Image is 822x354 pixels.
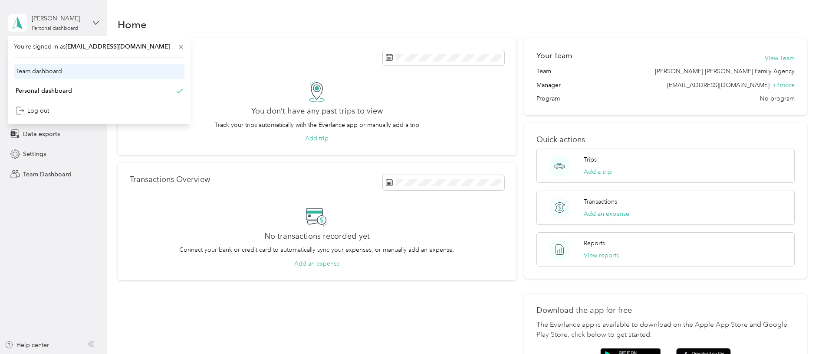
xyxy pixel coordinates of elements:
[305,134,329,143] button: Add trip
[584,239,605,248] p: Reports
[32,26,78,31] div: Personal dashboard
[5,341,49,350] button: Help center
[14,42,184,51] span: You’re signed in as
[536,94,560,103] span: Program
[667,81,769,89] span: [EMAIL_ADDRESS][DOMAIN_NAME]
[23,149,46,159] span: Settings
[130,175,210,184] p: Transactions Overview
[584,209,629,218] button: Add an expense
[118,20,147,29] h1: Home
[23,170,72,179] span: Team Dashboard
[536,81,561,90] span: Manager
[773,305,822,354] iframe: Everlance-gr Chat Button Frame
[765,54,795,63] button: View Team
[584,167,612,176] button: Add a trip
[32,14,86,23] div: [PERSON_NAME]
[251,107,383,116] h2: You don’t have any past trips to view
[536,135,795,144] p: Quick actions
[536,67,551,76] span: Team
[16,86,72,95] div: Personal dashboard
[536,320,795,341] p: The Everlance app is available to download on the Apple App Store and Google Play Store, click be...
[16,106,49,115] div: Log out
[16,67,62,76] div: Team dashboard
[536,306,795,315] p: Download the app for free
[264,232,370,241] h2: No transactions recorded yet
[584,251,619,260] button: View reports
[179,245,454,254] p: Connect your bank or credit card to automatically sync your expenses, or manually add an expense.
[536,50,572,61] h2: Your Team
[760,94,795,103] span: No program
[584,197,617,206] p: Transactions
[584,155,597,164] p: Trips
[294,259,340,268] button: Add an expense
[773,81,795,89] span: + 4 more
[215,120,419,130] p: Track your trips automatically with the Everlance app or manually add a trip
[66,43,170,50] span: [EMAIL_ADDRESS][DOMAIN_NAME]
[23,130,60,139] span: Data exports
[655,67,795,76] span: [PERSON_NAME] [PERSON_NAME] Family Agency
